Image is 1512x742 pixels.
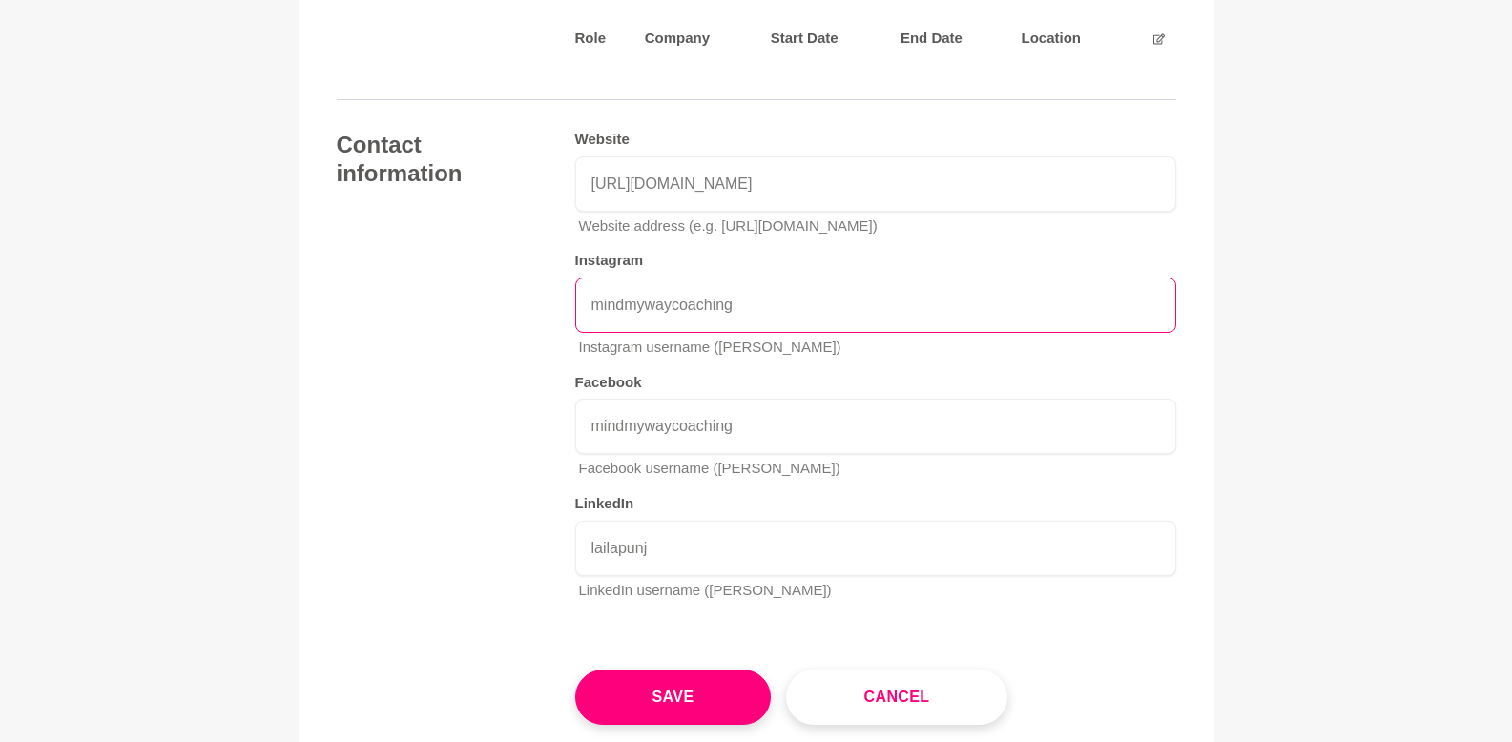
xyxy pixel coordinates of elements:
h5: Role [575,30,633,48]
h4: Contact information [337,131,537,188]
h5: End Date [901,30,1010,48]
input: Website address (https://yourwebsite.com) [575,156,1176,212]
p: Instagram username ([PERSON_NAME]) [579,337,1176,359]
button: Save [575,670,772,725]
h5: Company [645,30,759,48]
h5: LinkedIn [575,495,1176,513]
button: Cancel [786,670,1006,725]
p: Facebook username ([PERSON_NAME]) [579,458,1176,480]
h5: Location [1022,30,1127,48]
h5: Start Date [771,30,889,48]
h5: Facebook [575,374,1176,392]
p: Website address (e.g. [URL][DOMAIN_NAME]) [579,216,1176,237]
input: Instagram username [575,278,1176,333]
h5: Instagram [575,252,1176,270]
input: Facebook username [575,399,1176,454]
input: LinkedIn username [575,521,1176,576]
h5: Website [575,131,1176,149]
p: LinkedIn username ([PERSON_NAME]) [579,580,1176,602]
